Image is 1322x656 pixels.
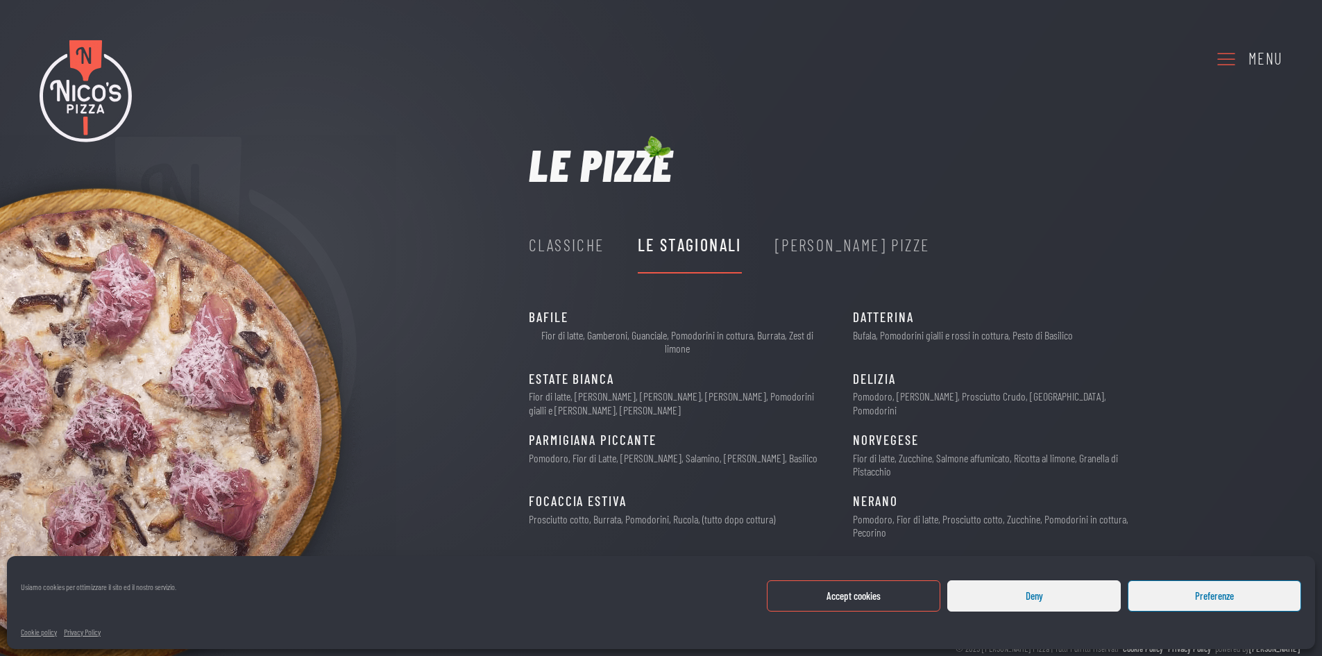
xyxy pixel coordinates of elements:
[529,512,775,525] p: Prosciutto cotto, Burrata, Pomodorini, Rucola, (tutto dopo cottura)
[638,232,742,258] div: Le Stagionali
[529,307,568,328] span: BAFILE
[853,328,1073,342] p: Bufala, Pomodorini gialli e rossi in cottura, Pesto di Basilico
[64,625,101,639] a: Privacy Policy
[1249,643,1300,654] a: [PERSON_NAME]
[529,451,817,464] p: Pomodoro, Fior di Latte, [PERSON_NAME], Salamino, [PERSON_NAME], Basilico
[21,580,176,608] div: Usiamo cookies per ottimizzare il sito ed il nostro servizio.
[853,451,1151,478] p: Fior di latte, Zucchine, Salmone affumicato, Ricotta al limone, Granella di Pistacchio
[853,430,919,451] span: NORVEGESE
[529,369,614,390] span: ESTATE BIANCA
[529,389,827,416] p: Fior di latte, [PERSON_NAME], [PERSON_NAME], [PERSON_NAME], Pomodorini gialli e [PERSON_NAME], [P...
[1248,47,1282,72] div: Menu
[853,512,1151,539] p: Pomodoro, Fior di latte, Prosciutto cotto, Zucchine, Pomodorini in cottura, Pecorino
[1215,40,1282,78] a: Menu
[853,491,899,512] span: NERANO
[947,580,1121,612] button: Deny
[21,625,57,639] a: Cookie policy
[853,369,896,390] span: DELIZIA
[1128,580,1301,612] button: Preferenze
[529,491,627,512] span: FOCACCIA ESTIVA
[775,232,930,258] div: [PERSON_NAME] Pizze
[853,307,914,328] span: DATTERINA
[529,328,827,355] p: Fior di latte, Gamberoni, Guanciale, Pomodorini in cottura, Burrata, Zest di limone
[529,232,604,258] div: Classiche
[529,142,673,187] h1: Le pizze
[529,430,656,451] span: PARMIGIANA PICCANTE
[767,580,940,612] button: Accept cookies
[40,40,132,142] img: Nico's Pizza Logo Colori
[853,389,1151,416] p: Pomodoro, [PERSON_NAME], Prosciutto Crudo, [GEOGRAPHIC_DATA], Pomodorini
